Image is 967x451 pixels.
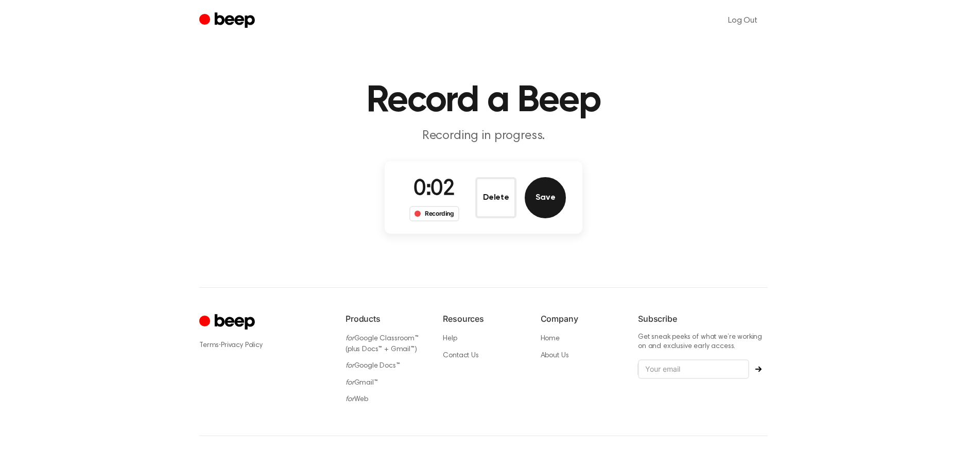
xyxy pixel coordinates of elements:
span: 0:02 [413,179,455,200]
a: Beep [199,11,257,31]
a: Cruip [199,313,257,333]
p: Get sneak peeks of what we’re working on and exclusive early access. [638,333,768,351]
a: forWeb [346,396,368,403]
input: Your email [638,359,749,379]
a: Log Out [718,8,768,33]
h6: Resources [443,313,524,325]
i: for [346,362,354,370]
i: for [346,396,354,403]
a: forGoogle Docs™ [346,362,400,370]
a: forGmail™ [346,379,378,387]
a: Terms [199,342,219,349]
button: Subscribe [749,366,768,372]
a: Contact Us [443,352,478,359]
i: for [346,335,354,342]
a: Home [541,335,560,342]
div: · [199,340,329,351]
h1: Record a Beep [220,82,747,119]
a: forGoogle Classroom™ (plus Docs™ + Gmail™) [346,335,419,353]
i: for [346,379,354,387]
h6: Company [541,313,621,325]
button: Delete Audio Record [475,177,516,218]
a: Help [443,335,457,342]
p: Recording in progress. [286,128,681,145]
h6: Subscribe [638,313,768,325]
button: Save Audio Record [525,177,566,218]
a: Privacy Policy [221,342,263,349]
a: About Us [541,352,569,359]
h6: Products [346,313,426,325]
div: Recording [409,206,459,221]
